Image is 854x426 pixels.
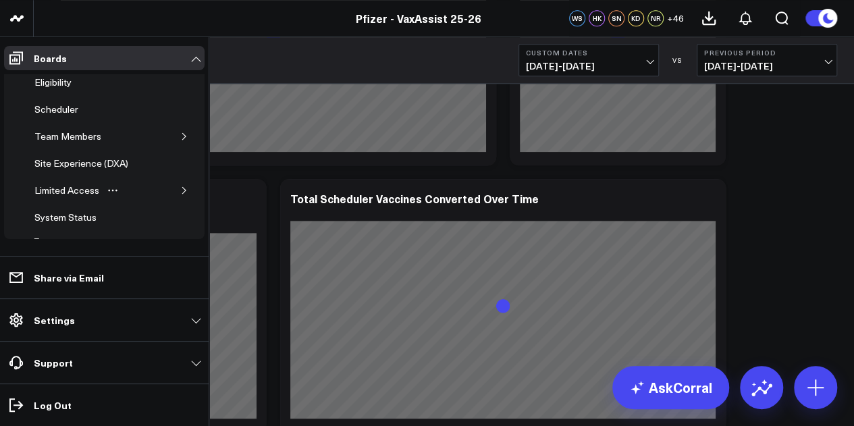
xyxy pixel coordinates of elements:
[51,238,96,249] span: Add Board
[26,96,107,123] a: SchedulerOpen board menu
[34,315,75,325] p: Settings
[697,44,837,76] button: Previous Period[DATE]-[DATE]
[34,357,73,368] p: Support
[31,155,132,171] div: Site Experience (DXA)
[34,272,104,283] p: Share via Email
[647,10,664,26] div: NR
[518,44,659,76] button: Custom Dates[DATE]-[DATE]
[31,182,103,198] div: Limited Access
[704,49,830,57] b: Previous Period
[26,204,126,231] a: System StatusOpen board menu
[569,10,585,26] div: WS
[26,150,157,177] a: Site Experience (DXA)Open board menu
[26,69,101,96] a: EligibilityOpen board menu
[290,191,539,206] div: Total Scheduler Vaccines Converted Over Time
[31,128,105,144] div: Team Members
[31,209,100,225] div: System Status
[666,56,690,64] div: VS
[667,14,684,23] span: + 46
[26,123,130,150] a: Team MembersOpen board menu
[526,49,651,57] b: Custom Dates
[608,10,624,26] div: SN
[31,74,75,90] div: Eligibility
[4,393,205,417] a: Log Out
[26,231,103,257] button: Add Board
[526,61,651,72] span: [DATE] - [DATE]
[31,101,82,117] div: Scheduler
[34,400,72,410] p: Log Out
[667,10,684,26] button: +46
[103,185,123,196] button: Open board menu
[628,10,644,26] div: KD
[589,10,605,26] div: HK
[612,366,729,409] a: AskCorral
[356,11,481,26] a: Pfizer - VaxAssist 25-26
[704,61,830,72] span: [DATE] - [DATE]
[34,53,67,63] p: Boards
[26,177,128,204] a: Limited AccessOpen board menu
